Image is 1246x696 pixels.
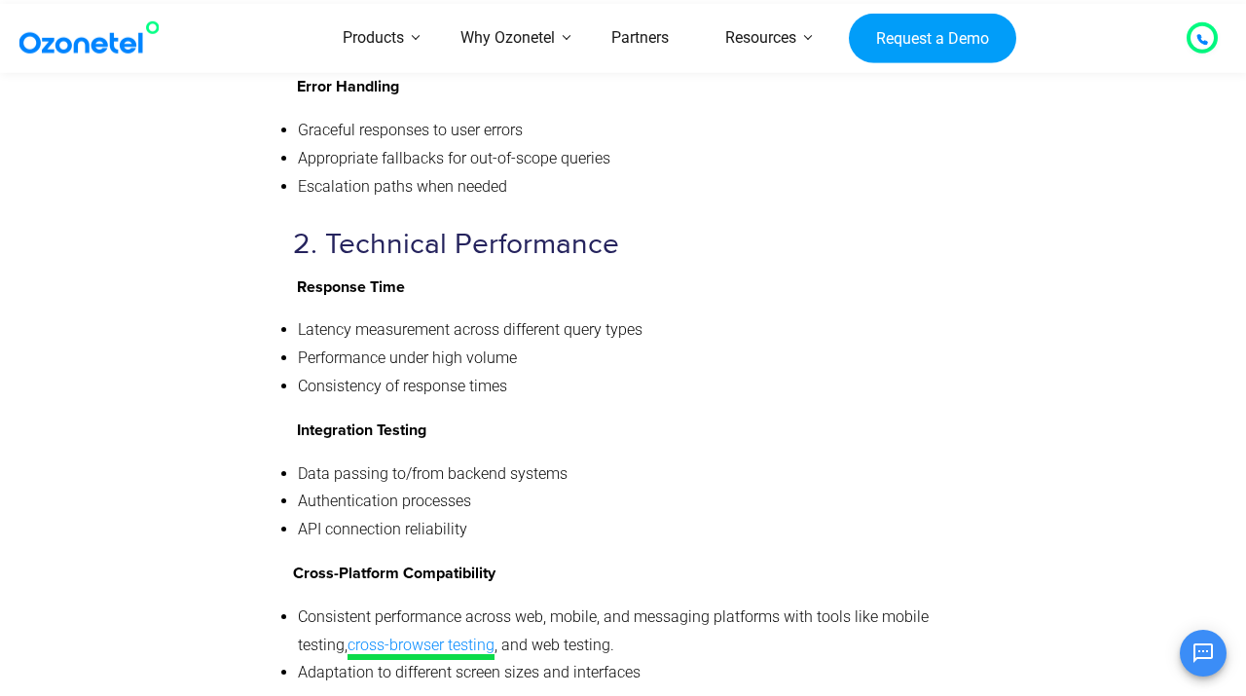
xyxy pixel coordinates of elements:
[583,4,697,73] a: Partners
[298,316,945,345] li: Latency measurement across different query types
[1180,630,1227,677] button: Open chat
[298,345,945,373] li: Performance under high volume
[298,173,945,201] li: Escalation paths when needed
[297,279,405,295] strong: Response Time
[849,14,1015,63] a: Request a Demo
[293,226,945,264] h3: 2. Technical Performance
[298,604,945,660] li: Consistent performance across web, mobile, and messaging platforms with tools like mobile testing...
[432,4,583,73] a: Why Ozonetel
[697,4,825,73] a: Resources
[298,460,945,489] li: Data passing to/from backend systems
[297,422,426,438] strong: Integration Testing
[293,566,495,581] strong: Cross-Platform Compatibility
[297,79,399,94] strong: Error Handling
[298,145,945,173] li: Appropriate fallbacks for out-of-scope queries
[314,4,432,73] a: Products
[348,636,495,660] a: cross-browser testing
[298,659,945,687] li: Adaptation to different screen sizes and interfaces
[298,373,945,401] li: Consistency of response times
[298,488,945,516] li: Authentication processes
[298,117,945,145] li: Graceful responses to user errors
[298,516,945,544] li: API connection reliability
[298,2,945,30] li: Consistency across similar questions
